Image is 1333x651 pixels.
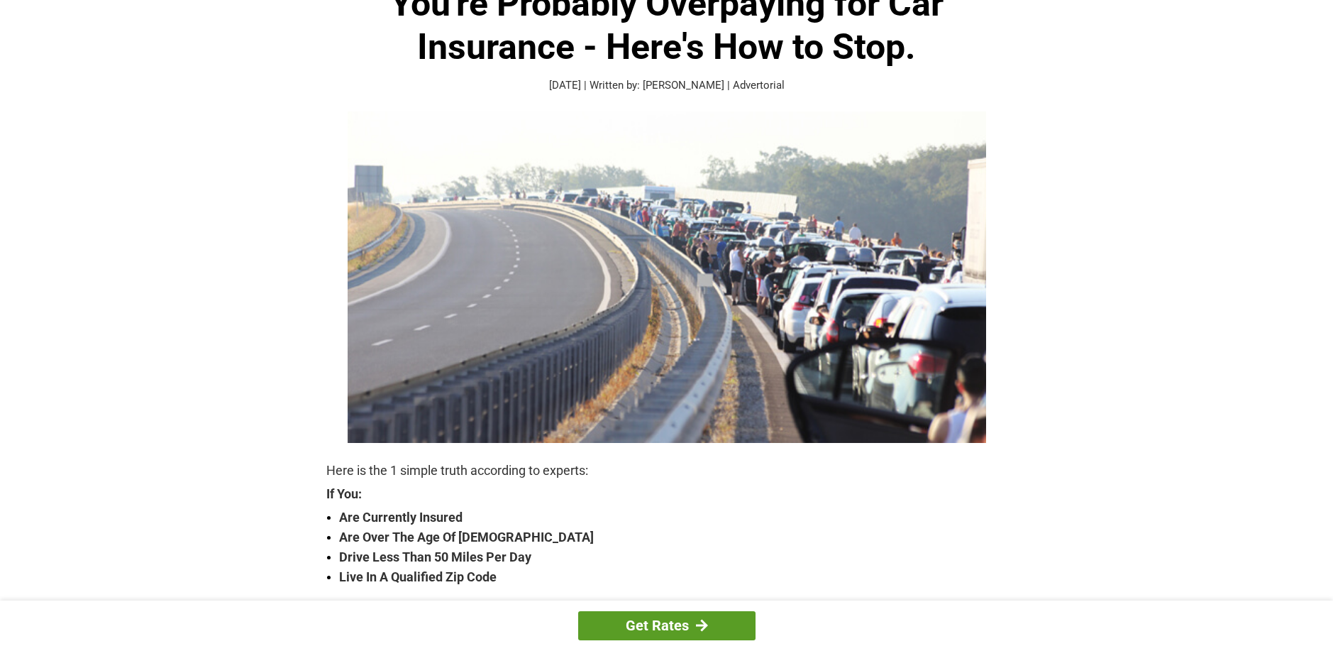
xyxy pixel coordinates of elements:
[339,508,1007,527] strong: Are Currently Insured
[326,488,1007,500] strong: If You:
[339,567,1007,587] strong: Live In A Qualified Zip Code
[326,461,1007,481] p: Here is the 1 simple truth according to experts:
[326,77,1007,94] p: [DATE] | Written by: [PERSON_NAME] | Advertorial
[339,547,1007,567] strong: Drive Less Than 50 Miles Per Day
[339,527,1007,547] strong: Are Over The Age Of [DEMOGRAPHIC_DATA]
[578,611,756,640] a: Get Rates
